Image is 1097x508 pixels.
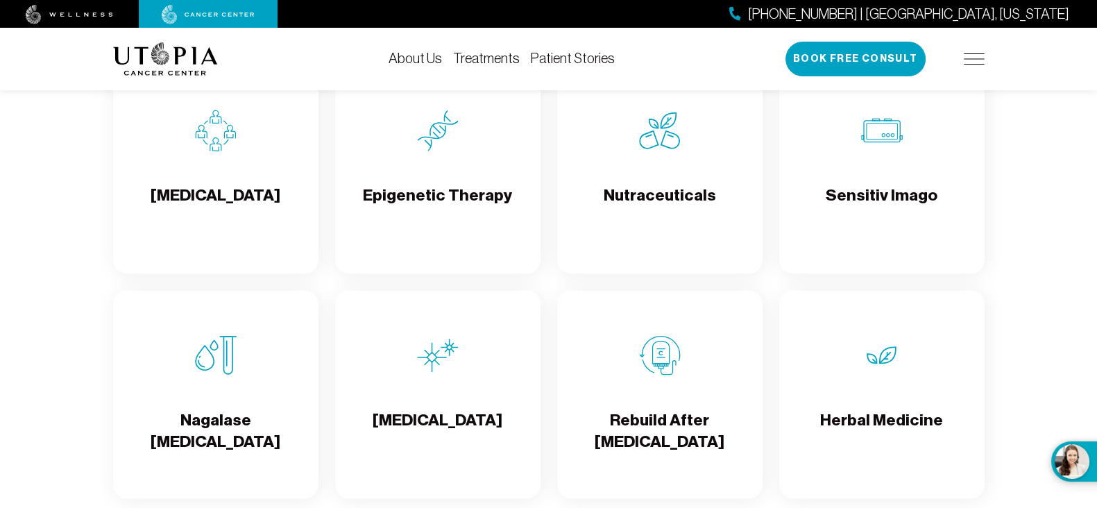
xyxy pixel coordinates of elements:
img: Group Therapy [195,110,237,151]
a: About Us [389,51,442,66]
img: cancer center [162,5,255,24]
a: Epigenetic TherapyEpigenetic Therapy [335,65,541,273]
img: Sensitiv Imago [861,110,903,151]
a: Herbal MedicineHerbal Medicine [779,290,985,498]
h4: [MEDICAL_DATA] [373,409,502,455]
h4: Sensitiv Imago [826,185,937,230]
img: Hyperthermia [417,335,459,376]
a: Group Therapy[MEDICAL_DATA] [113,65,318,273]
h4: Epigenetic Therapy [363,185,512,230]
span: [PHONE_NUMBER] | [GEOGRAPHIC_DATA], [US_STATE] [748,4,1069,24]
a: Rebuild After ChemoRebuild After [MEDICAL_DATA] [557,290,763,498]
a: Patient Stories [531,51,615,66]
img: Epigenetic Therapy [417,110,459,151]
h4: Nutraceuticals [604,185,716,230]
a: Sensitiv ImagoSensitiv Imago [779,65,985,273]
h4: Herbal Medicine [820,409,943,455]
a: Nagalase Blood TestNagalase [MEDICAL_DATA] [113,290,318,498]
button: Book Free Consult [785,42,926,76]
img: Herbal Medicine [861,335,903,376]
img: Nutraceuticals [639,110,681,151]
h4: [MEDICAL_DATA] [151,185,280,230]
img: Nagalase Blood Test [195,335,237,376]
img: logo [113,42,218,76]
img: icon-hamburger [964,53,985,65]
h4: Rebuild After [MEDICAL_DATA] [568,409,751,455]
a: [PHONE_NUMBER] | [GEOGRAPHIC_DATA], [US_STATE] [729,4,1069,24]
img: wellness [26,5,113,24]
img: Rebuild After Chemo [639,335,681,376]
h4: Nagalase [MEDICAL_DATA] [124,409,307,455]
a: Treatments [453,51,520,66]
a: Hyperthermia[MEDICAL_DATA] [335,290,541,498]
a: NutraceuticalsNutraceuticals [557,65,763,273]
